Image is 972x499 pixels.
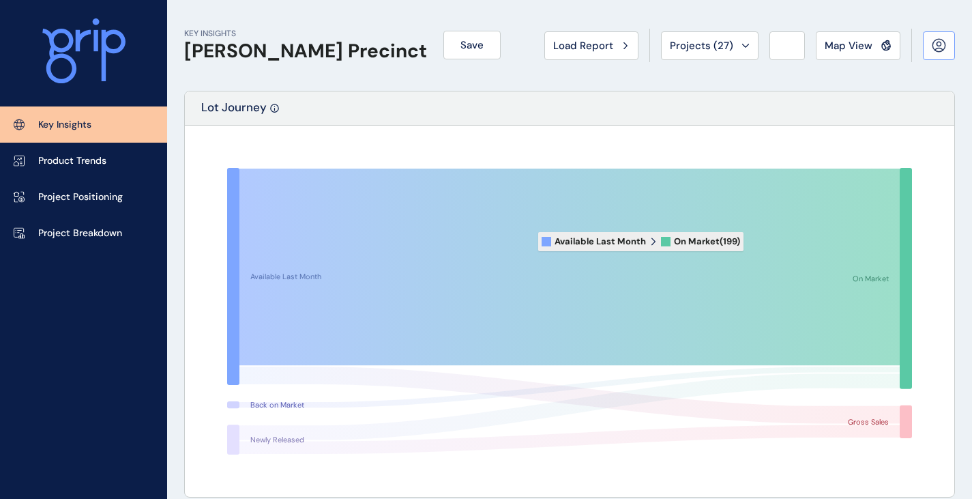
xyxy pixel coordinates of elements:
[184,28,427,40] p: KEY INSIGHTS
[38,190,123,204] p: Project Positioning
[553,39,613,53] span: Load Report
[443,31,501,59] button: Save
[38,227,122,240] p: Project Breakdown
[544,31,638,60] button: Load Report
[38,118,91,132] p: Key Insights
[38,154,106,168] p: Product Trends
[184,40,427,63] h1: [PERSON_NAME] Precinct
[661,31,759,60] button: Projects (27)
[460,38,484,52] span: Save
[670,39,733,53] span: Projects ( 27 )
[201,100,267,125] p: Lot Journey
[816,31,900,60] button: Map View
[825,39,872,53] span: Map View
